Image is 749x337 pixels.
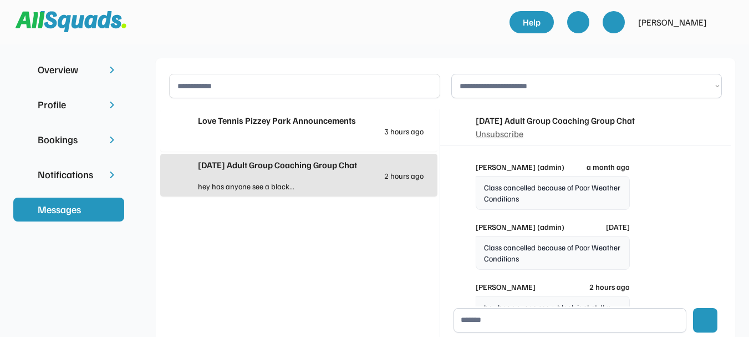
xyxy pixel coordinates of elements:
[476,176,630,210] div: Class cancelled because of Poor Weather Conditions
[167,118,191,143] img: yH5BAEAAAAALAAAAAABAAEAAAIBRAA7
[447,221,469,243] img: yH5BAEAAAAALAAAAAABAAEAAAIBRAA7
[447,116,469,138] img: yH5BAEAAAAALAAAAAABAAEAAAIBRAA7
[38,97,100,112] div: Profile
[509,11,554,33] a: Help
[476,296,630,330] div: hey has anyone see a black jacket, I'm pretty sure left it there
[20,204,31,215] img: yH5BAEAAAAALAAAAAABAAEAAAIBRAA7
[476,236,630,270] div: Class cancelled because of Poor Weather Conditions
[573,17,584,28] img: yH5BAEAAAAALAAAAAABAAEAAAIBRAA7
[38,62,100,77] div: Overview
[198,180,311,192] div: hey has anyone see a black...
[476,221,564,233] div: [PERSON_NAME] (admin)
[106,134,118,145] img: chevron-right.svg
[447,161,469,183] img: yH5BAEAAAAALAAAAAABAAEAAAIBRAA7
[198,158,424,172] div: [DATE] Adult Group Coaching Group Chat
[606,221,630,233] div: [DATE]
[38,132,100,147] div: Bookings
[476,281,536,293] div: [PERSON_NAME]
[38,202,100,217] div: Messages
[106,99,118,110] img: chevron-right.svg
[106,64,118,76] img: chevron-right.svg
[198,114,424,127] div: Love Tennis Pizzey Park Announcements
[476,127,523,140] div: Unsubscribe
[16,11,126,32] img: Squad%20Logo.svg
[447,281,469,303] img: yH5BAEAAAAALAAAAAABAAEAAAIBRAA7
[608,17,619,28] img: yH5BAEAAAAALAAAAAABAAEAAAIBRAA7
[20,134,31,145] img: yH5BAEAAAAALAAAAAABAAEAAAIBRAA7
[384,127,424,135] div: 3 hours ago
[589,281,630,293] div: 2 hours ago
[20,99,31,110] img: yH5BAEAAAAALAAAAAABAAEAAAIBRAA7
[587,161,630,173] div: a month ago
[38,167,100,182] div: Notifications
[20,169,31,180] img: yH5BAEAAAAALAAAAAABAAEAAAIBRAA7
[714,11,736,33] img: yH5BAEAAAAALAAAAAABAAEAAAIBRAA7
[106,169,118,180] img: chevron-right.svg
[106,204,118,215] img: yH5BAEAAAAALAAAAAABAAEAAAIBRAA7
[167,163,191,188] img: yH5BAEAAAAALAAAAAABAAEAAAIBRAA7
[20,64,31,76] img: yH5BAEAAAAALAAAAAABAAEAAAIBRAA7
[638,16,707,29] div: [PERSON_NAME]
[476,161,564,173] div: [PERSON_NAME] (admin)
[384,172,424,180] div: 2 hours ago
[476,114,635,127] div: [DATE] Adult Group Coaching Group Chat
